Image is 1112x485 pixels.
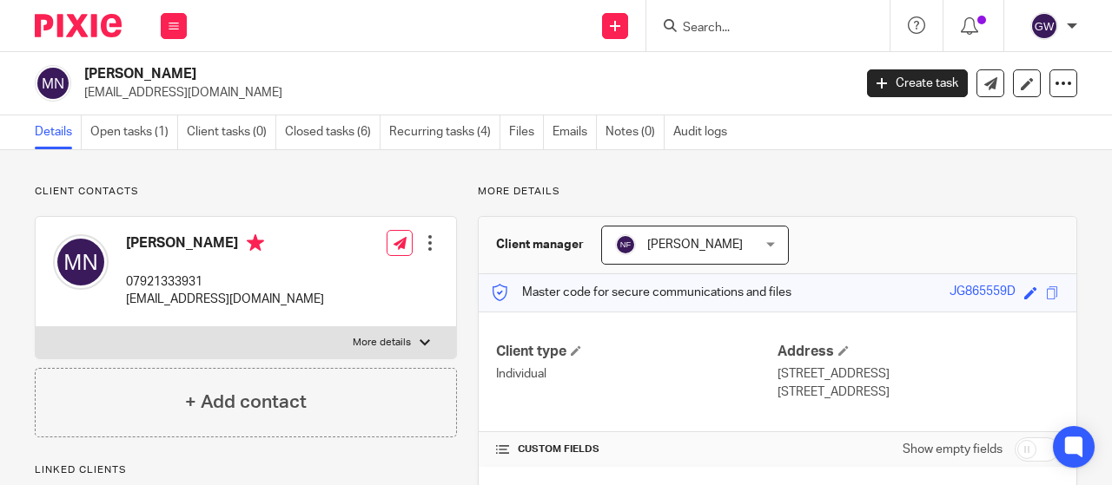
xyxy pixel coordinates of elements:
label: Show empty fields [903,441,1003,458]
h3: Client manager [496,236,584,253]
a: Open tasks (1) [90,115,178,149]
a: Recurring tasks (4) [389,115,500,149]
h4: + Add contact [185,389,307,416]
a: Closed tasks (6) [285,115,381,149]
p: Client contacts [35,185,457,199]
img: svg%3E [1030,12,1058,40]
h4: [PERSON_NAME] [126,234,324,256]
h4: Client type [496,343,778,361]
a: Notes (0) [606,115,665,149]
i: Primary [247,234,264,252]
p: More details [353,336,411,350]
h4: Address [778,343,1059,361]
p: [STREET_ADDRESS] [778,365,1059,383]
a: Audit logs [673,115,736,149]
span: [PERSON_NAME] [647,239,743,251]
h4: CUSTOM FIELDS [496,442,778,456]
h2: [PERSON_NAME] [84,65,690,83]
img: svg%3E [35,65,71,102]
p: [STREET_ADDRESS] [778,383,1059,401]
input: Search [681,21,837,36]
a: Files [509,115,544,149]
img: Pixie [35,14,122,37]
p: Linked clients [35,463,457,477]
img: svg%3E [53,234,109,290]
p: 07921333931 [126,273,324,291]
p: [EMAIL_ADDRESS][DOMAIN_NAME] [84,84,841,102]
a: Emails [553,115,597,149]
a: Create task [867,69,968,97]
div: JG865559D [950,283,1016,303]
p: [EMAIL_ADDRESS][DOMAIN_NAME] [126,291,324,308]
a: Details [35,115,82,149]
p: Individual [496,365,778,383]
a: Client tasks (0) [187,115,276,149]
p: Master code for secure communications and files [492,284,791,301]
img: svg%3E [615,234,636,255]
p: More details [478,185,1077,199]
